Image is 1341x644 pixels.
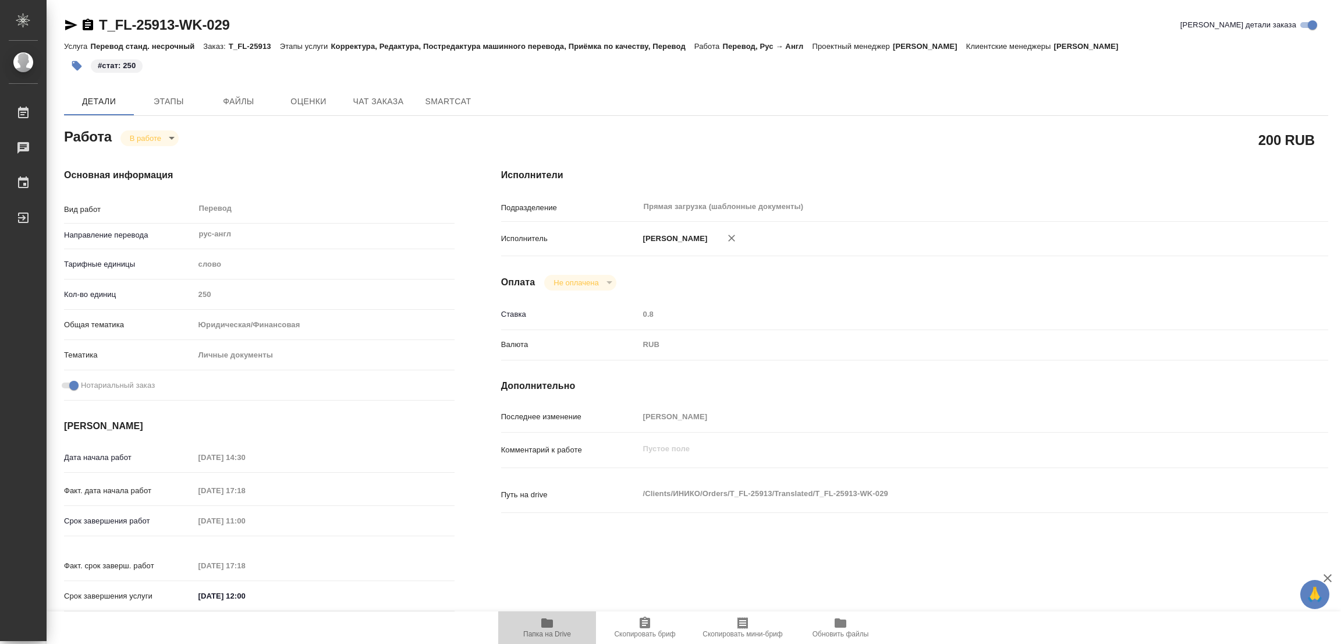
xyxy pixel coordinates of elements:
[64,42,90,51] p: Услуга
[64,289,194,300] p: Кол-во единиц
[1305,582,1325,607] span: 🙏
[694,611,792,644] button: Скопировать мини-бриф
[64,349,194,361] p: Тематика
[544,275,616,291] div: В работе
[64,485,194,497] p: Факт. дата начала работ
[64,590,194,602] p: Срок завершения услуги
[550,278,602,288] button: Не оплачена
[64,168,455,182] h4: Основная информация
[194,557,296,574] input: Пустое поле
[126,133,165,143] button: В работе
[194,512,296,529] input: Пустое поле
[523,630,571,638] span: Папка на Drive
[501,275,535,289] h4: Оплата
[501,339,639,351] p: Валюта
[141,94,197,109] span: Этапы
[639,484,1260,504] textarea: /Clients/ИНИКО/Orders/T_FL-25913/Translated/T_FL-25913-WK-029
[64,259,194,270] p: Тарифные единицы
[64,125,112,146] h2: Работа
[64,419,455,433] h4: [PERSON_NAME]
[813,630,869,638] span: Обновить файлы
[194,588,296,604] input: ✎ Введи что-нибудь
[194,286,455,303] input: Пустое поле
[1054,42,1127,51] p: [PERSON_NAME]
[792,611,889,644] button: Обновить файлы
[64,229,194,241] p: Направление перевода
[90,60,144,70] span: стат: 250
[64,560,194,572] p: Факт. срок заверш. работ
[331,42,694,51] p: Корректура, Редактура, Постредактура машинного перевода, Приёмка по качеству, Перевод
[1300,580,1329,609] button: 🙏
[614,630,675,638] span: Скопировать бриф
[64,204,194,215] p: Вид работ
[120,130,179,146] div: В работе
[81,380,155,391] span: Нотариальный заказ
[722,42,812,51] p: Перевод, Рус → Англ
[194,482,296,499] input: Пустое поле
[64,18,78,32] button: Скопировать ссылку для ЯМессенджера
[501,379,1328,393] h4: Дополнительно
[350,94,406,109] span: Чат заказа
[99,17,230,33] a: T_FL-25913-WK-029
[1258,130,1315,150] h2: 200 RUB
[194,345,455,365] div: Личные документы
[966,42,1054,51] p: Клиентские менеджеры
[813,42,893,51] p: Проектный менеджер
[64,452,194,463] p: Дата начала работ
[639,306,1260,323] input: Пустое поле
[639,233,708,245] p: [PERSON_NAME]
[64,319,194,331] p: Общая тематика
[501,168,1328,182] h4: Исполнители
[501,489,639,501] p: Путь на drive
[71,94,127,109] span: Детали
[98,60,136,72] p: #стат: 250
[639,335,1260,355] div: RUB
[203,42,228,51] p: Заказ:
[501,444,639,456] p: Комментарий к работе
[90,42,203,51] p: Перевод станд. несрочный
[596,611,694,644] button: Скопировать бриф
[703,630,782,638] span: Скопировать мини-бриф
[81,18,95,32] button: Скопировать ссылку
[211,94,267,109] span: Файлы
[64,515,194,527] p: Срок завершения работ
[420,94,476,109] span: SmartCat
[194,254,455,274] div: слово
[281,94,336,109] span: Оценки
[280,42,331,51] p: Этапы услуги
[194,449,296,466] input: Пустое поле
[719,225,744,251] button: Удалить исполнителя
[64,53,90,79] button: Добавить тэг
[501,309,639,320] p: Ставка
[194,315,455,335] div: Юридическая/Финансовая
[1180,19,1296,31] span: [PERSON_NAME] детали заказа
[498,611,596,644] button: Папка на Drive
[501,411,639,423] p: Последнее изменение
[893,42,966,51] p: [PERSON_NAME]
[501,233,639,245] p: Исполнитель
[639,408,1260,425] input: Пустое поле
[501,202,639,214] p: Подразделение
[229,42,280,51] p: T_FL-25913
[694,42,723,51] p: Работа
